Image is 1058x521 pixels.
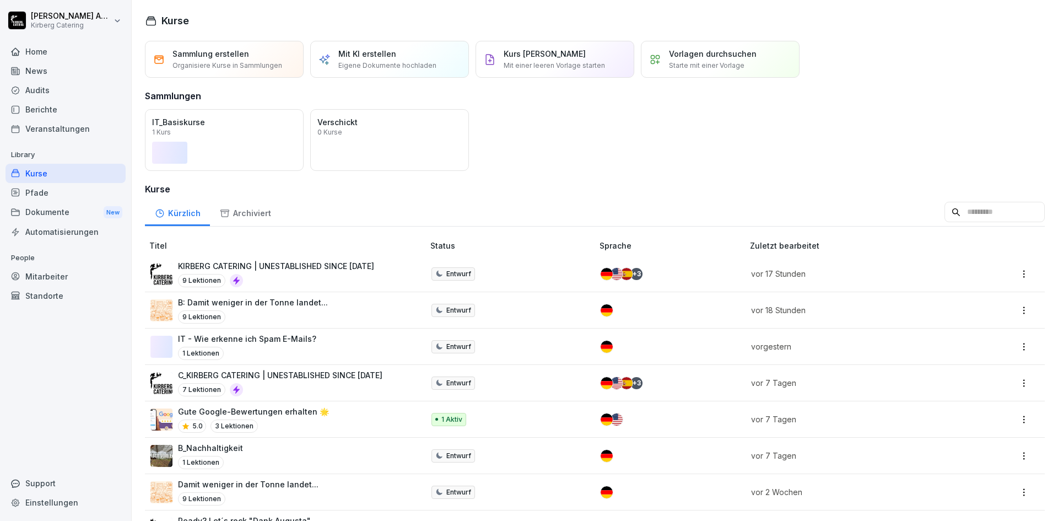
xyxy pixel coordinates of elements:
[6,146,126,164] p: Library
[152,129,171,136] p: 1 Kurs
[751,304,956,316] p: vor 18 Stunden
[149,240,426,251] p: Titel
[145,109,304,171] a: IT_Basiskurse1 Kurs
[178,297,328,308] p: B: Damit weniger in der Tonne landet...
[750,240,969,251] p: Zuletzt bearbeitet
[601,377,613,389] img: de.svg
[310,109,469,171] a: Verschickt0 Kurse
[630,377,643,389] div: + 3
[6,80,126,100] a: Audits
[317,116,462,128] p: Verschickt
[150,445,172,467] img: u3v3eqhkuuud6np3p74ep1u4.png
[161,13,189,28] h1: Kurse
[150,372,172,394] img: i46egdugay6yxji09ovw546p.png
[178,369,382,381] p: C_KIRBERG CATERING | UNESTABLISHED SINCE [DATE]
[178,479,319,490] p: Damit weniger in der Tonne landet...
[178,442,243,454] p: B_Nachhaltigkeit
[210,198,280,226] a: Archiviert
[601,268,613,280] img: de.svg
[504,61,605,71] p: Mit einer leeren Vorlage starten
[178,456,224,469] p: 1 Lektionen
[611,268,623,280] img: us.svg
[152,116,296,128] p: IT_Basiskurse
[338,61,436,71] p: Eigene Dokumente hochladen
[172,48,249,60] p: Sammlung erstellen
[150,481,172,503] img: xslxr8u7rrrmmaywqbbmupvx.png
[150,299,172,321] img: xslxr8u7rrrmmaywqbbmupvx.png
[6,119,126,138] a: Veranstaltungen
[6,164,126,183] a: Kurse
[210,420,258,433] p: 3 Lektionen
[751,341,956,352] p: vorgestern
[601,450,613,462] img: de.svg
[751,486,956,498] p: vor 2 Wochen
[192,421,203,431] p: 5.0
[338,48,396,60] p: Mit KI erstellen
[6,474,126,493] div: Support
[446,487,471,497] p: Entwurf
[446,378,471,388] p: Entwurf
[751,377,956,389] p: vor 7 Tagen
[6,100,126,119] a: Berichte
[145,182,1045,196] h3: Kurse
[430,240,595,251] p: Status
[620,377,633,389] img: es.svg
[104,206,122,219] div: New
[178,347,224,360] p: 1 Lektionen
[751,413,956,425] p: vor 7 Tagen
[178,310,225,324] p: 9 Lektionen
[145,89,201,103] h3: Sammlungen
[446,305,471,315] p: Entwurf
[172,61,282,71] p: Organisiere Kurse in Sammlungen
[611,377,623,389] img: us.svg
[178,260,374,272] p: KIRBERG CATERING | UNESTABLISHED SINCE [DATE]
[600,240,746,251] p: Sprache
[6,61,126,80] div: News
[6,183,126,202] a: Pfade
[6,286,126,305] a: Standorte
[178,333,316,345] p: IT - Wie erkenne ich Spam E-Mails?
[630,268,643,280] div: + 3
[145,198,210,226] a: Kürzlich
[504,48,586,60] p: Kurs [PERSON_NAME]
[6,249,126,267] p: People
[6,267,126,286] a: Mitarbeiter
[620,268,633,280] img: es.svg
[6,42,126,61] a: Home
[751,268,956,280] p: vor 17 Stunden
[751,450,956,461] p: vor 7 Tagen
[446,269,471,279] p: Entwurf
[6,202,126,223] a: DokumenteNew
[6,222,126,241] a: Automatisierungen
[601,486,613,498] img: de.svg
[6,493,126,512] a: Einstellungen
[150,409,172,431] img: iwscqm9zjbdjlq9atufjsuwv.png
[31,22,111,29] p: Kirberg Catering
[31,12,111,21] p: [PERSON_NAME] Adamy
[178,274,225,287] p: 9 Lektionen
[601,304,613,316] img: de.svg
[6,202,126,223] div: Dokumente
[669,61,744,71] p: Starte mit einer Vorlage
[441,415,462,425] p: 1 Aktiv
[601,413,613,426] img: de.svg
[611,413,623,426] img: us.svg
[446,342,471,352] p: Entwurf
[178,406,329,417] p: Gute Google-Bewertungen erhalten 🌟
[150,263,172,285] img: i46egdugay6yxji09ovw546p.png
[178,492,225,506] p: 9 Lektionen
[446,451,471,461] p: Entwurf
[178,383,225,396] p: 7 Lektionen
